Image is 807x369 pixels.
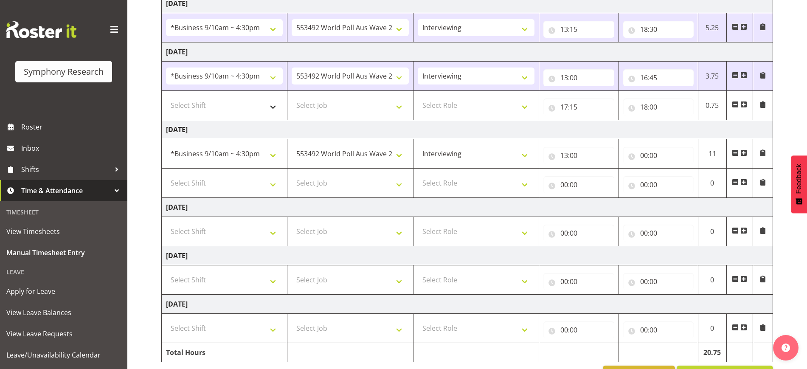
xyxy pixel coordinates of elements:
input: Click to select... [623,225,694,242]
a: View Timesheets [2,221,125,242]
div: Timesheet [2,203,125,221]
td: 0 [698,217,726,246]
a: Apply for Leave [2,281,125,302]
td: 0 [698,265,726,295]
span: View Leave Balances [6,306,121,319]
span: Roster [21,121,123,133]
td: 20.75 [698,343,726,362]
input: Click to select... [623,176,694,193]
span: Manual Timesheet Entry [6,246,121,259]
span: View Leave Requests [6,327,121,340]
td: [DATE] [162,295,773,314]
input: Click to select... [543,69,614,86]
span: Time & Attendance [21,184,110,197]
input: Click to select... [623,321,694,338]
a: Manual Timesheet Entry [2,242,125,263]
input: Click to select... [543,147,614,164]
td: 3.75 [698,62,726,91]
input: Click to select... [543,273,614,290]
td: Total Hours [162,343,287,362]
input: Click to select... [543,225,614,242]
td: [DATE] [162,120,773,139]
td: [DATE] [162,198,773,217]
span: Leave/Unavailability Calendar [6,349,121,361]
input: Click to select... [543,99,614,115]
input: Click to select... [543,21,614,38]
td: [DATE] [162,42,773,62]
span: Feedback [795,164,803,194]
div: Leave [2,263,125,281]
input: Click to select... [543,321,614,338]
td: [DATE] [162,246,773,265]
td: 0 [698,314,726,343]
input: Click to select... [623,21,694,38]
td: 0.75 [698,91,726,120]
span: Inbox [21,142,123,155]
input: Click to select... [623,99,694,115]
input: Click to select... [623,273,694,290]
a: Leave/Unavailability Calendar [2,344,125,366]
input: Click to select... [543,176,614,193]
input: Click to select... [623,147,694,164]
div: Symphony Research [24,65,104,78]
td: 11 [698,139,726,169]
img: Rosterit website logo [6,21,76,38]
img: help-xxl-2.png [782,344,790,352]
td: 5.25 [698,13,726,42]
span: Apply for Leave [6,285,121,298]
a: View Leave Requests [2,323,125,344]
span: View Timesheets [6,225,121,238]
input: Click to select... [623,69,694,86]
td: 0 [698,169,726,198]
span: Shifts [21,163,110,176]
button: Feedback - Show survey [791,155,807,213]
a: View Leave Balances [2,302,125,323]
